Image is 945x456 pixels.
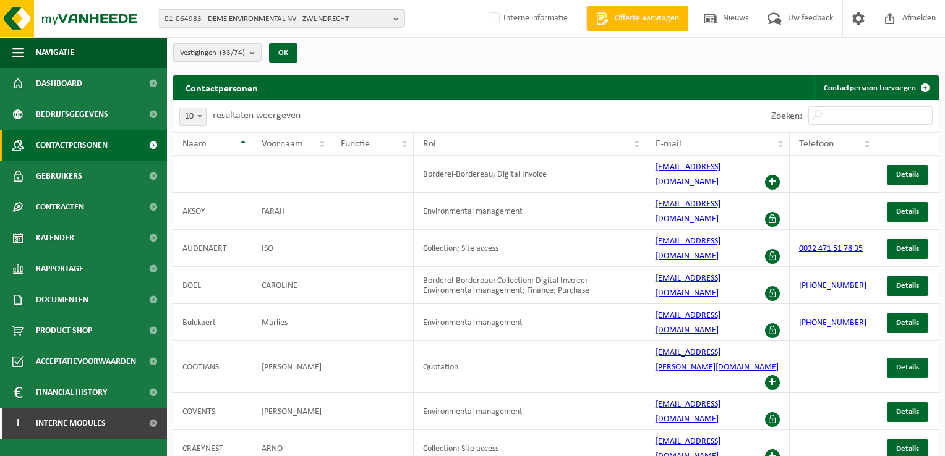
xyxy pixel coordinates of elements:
[36,284,88,315] span: Documenten
[182,139,207,149] span: Naam
[252,230,331,267] td: ISO
[262,139,303,149] span: Voornaam
[799,139,834,149] span: Telefoon
[173,75,270,99] h2: Contactpersonen
[887,276,928,296] a: Details
[341,139,370,149] span: Functie
[414,304,646,341] td: Environmental management
[36,222,74,253] span: Kalender
[887,165,928,185] a: Details
[165,10,388,28] span: 01-064983 - DEME ENVIRONMENTAL NV - ZWIJNDRECHT
[656,400,721,424] a: [EMAIL_ADDRESS][DOMAIN_NAME]
[180,44,245,62] span: Vestigingen
[656,348,779,372] a: [EMAIL_ADDRESS][PERSON_NAME][DOMAIN_NAME]
[180,108,206,125] span: 10
[173,43,262,62] button: Vestigingen(33/74)
[586,6,688,31] a: Offerte aanvragen
[173,341,252,393] td: COOTJANS
[36,408,106,439] span: Interne modules
[252,341,331,393] td: [PERSON_NAME]
[414,393,646,430] td: Environmental management
[656,163,721,187] a: [EMAIL_ADDRESS][DOMAIN_NAME]
[213,111,301,120] label: resultaten weergeven
[36,99,108,130] span: Bedrijfsgegevens
[887,358,928,378] a: Details
[36,315,92,346] span: Product Shop
[896,319,919,327] span: Details
[36,253,83,284] span: Rapportage
[36,377,107,408] span: Financial History
[414,156,646,193] td: Borderel-Bordereau; Digital Invoice
[896,171,919,179] span: Details
[173,230,252,267] td: AUDENAERT
[173,193,252,230] td: AKSOY
[814,75,938,100] a: Contactpersoon toevoegen
[173,304,252,341] td: Bulckaert
[414,267,646,304] td: Borderel-Bordereau; Collection; Digital Invoice; Environmental management; Finance; Purchase
[269,43,297,63] button: OK
[36,130,108,161] span: Contactpersonen
[799,318,866,327] a: [PHONE_NUMBER]
[173,267,252,304] td: BOEL
[158,9,405,28] button: 01-064983 - DEME ENVIRONMENTAL NV - ZWIJNDRECHT
[252,393,331,430] td: [PERSON_NAME]
[656,311,721,335] a: [EMAIL_ADDRESS][DOMAIN_NAME]
[612,12,682,25] span: Offerte aanvragen
[36,37,74,68] span: Navigatie
[179,108,207,126] span: 10
[656,200,721,224] a: [EMAIL_ADDRESS][DOMAIN_NAME]
[896,363,919,371] span: Details
[36,68,82,99] span: Dashboard
[896,208,919,216] span: Details
[656,274,721,298] a: [EMAIL_ADDRESS][DOMAIN_NAME]
[896,408,919,416] span: Details
[896,445,919,453] span: Details
[414,230,646,267] td: Collection; Site access
[252,304,331,341] td: Marlies
[414,193,646,230] td: Environmental management
[12,408,24,439] span: I
[771,111,802,121] label: Zoeken:
[486,9,568,28] label: Interne informatie
[252,267,331,304] td: CAROLINE
[36,346,136,377] span: Acceptatievoorwaarden
[896,282,919,290] span: Details
[799,281,866,290] a: [PHONE_NUMBER]
[656,237,721,261] a: [EMAIL_ADDRESS][DOMAIN_NAME]
[887,313,928,333] a: Details
[896,245,919,253] span: Details
[173,393,252,430] td: COVENTS
[36,192,84,222] span: Contracten
[799,244,863,253] a: 0032 471 51 78 35
[656,139,682,149] span: E-mail
[252,193,331,230] td: FARAH
[887,239,928,259] a: Details
[414,341,646,393] td: Quotation
[36,161,82,192] span: Gebruikers
[423,139,436,149] span: Rol
[887,402,928,422] a: Details
[220,49,245,57] count: (33/74)
[887,202,928,222] a: Details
